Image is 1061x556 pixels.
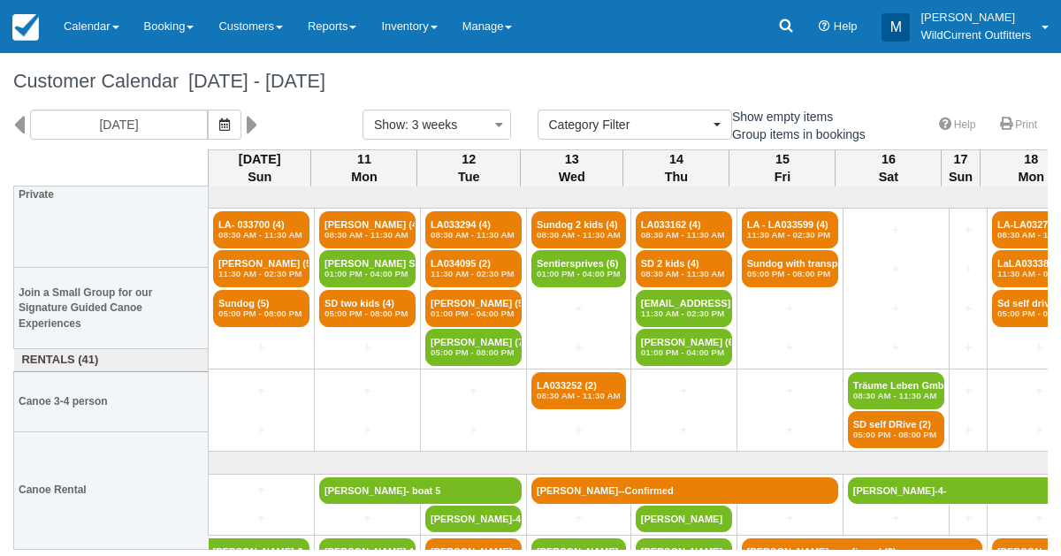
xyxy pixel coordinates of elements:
em: 08:30 AM - 11:30 AM [641,269,727,279]
a: [PERSON_NAME] Soughikan (2)01:00 PM - 04:00 PM [319,250,416,287]
a: [PERSON_NAME]-4 [425,506,522,532]
th: Join a Small Group for our Signature Guided Canoe Experiences [14,268,209,349]
a: [PERSON_NAME]--Confirmed [531,477,838,504]
a: + [954,221,982,240]
a: [PERSON_NAME] (7)05:00 PM - 08:00 PM [425,329,522,366]
a: [PERSON_NAME] (4)08:30 AM - 11:30 AM [319,211,416,248]
a: + [954,421,982,439]
a: + [213,382,309,400]
a: + [319,421,416,439]
em: 11:30 AM - 02:30 PM [431,269,516,279]
em: 01:00 PM - 04:00 PM [431,308,516,319]
a: SD 2 kids (4)08:30 AM - 11:30 AM [636,250,732,287]
a: Help [928,112,987,138]
th: 15 Fri [729,149,836,187]
a: + [319,509,416,528]
th: 11 Mon [311,149,417,187]
button: Category Filter [538,110,732,140]
a: + [954,339,982,357]
a: [PERSON_NAME] (6)01:00 PM - 04:00 PM [636,329,732,366]
th: 13 Wed [521,149,623,187]
em: 05:00 PM - 08:00 PM [218,308,304,319]
a: Sundog 2 kids (4)08:30 AM - 11:30 AM [531,211,626,248]
a: + [742,339,838,357]
a: + [742,509,838,528]
a: + [954,260,982,278]
span: Help [834,19,858,33]
a: LA- 033700 (4)08:30 AM - 11:30 AM [213,211,309,248]
em: 08:30 AM - 11:30 AM [218,230,304,240]
th: 16 Sat [836,149,942,187]
span: [DATE] - [DATE] [179,70,325,92]
em: 08:30 AM - 11:30 AM [324,230,410,240]
em: 08:30 AM - 11:30 AM [431,230,516,240]
a: [PERSON_NAME] [636,506,732,532]
a: + [848,221,944,240]
span: Category Filter [549,116,709,133]
em: 11:30 AM - 02:30 PM [747,230,833,240]
th: [DATE] Sun [209,149,311,187]
label: Show empty items [712,103,844,130]
img: checkfront-main-nav-mini-logo.png [12,14,39,41]
span: Group items in bookings [712,127,880,140]
a: LA033162 (4)08:30 AM - 11:30 AM [636,211,732,248]
a: Print [989,112,1048,138]
i: Help [819,21,830,33]
a: + [636,382,732,400]
div: M [882,13,910,42]
th: 14 Thu [623,149,729,187]
a: + [742,382,838,400]
em: 11:30 AM - 02:30 PM [218,269,304,279]
a: [PERSON_NAME]- boat 5 [319,477,522,504]
span: : 3 weeks [405,118,457,132]
em: 11:30 AM - 02:30 PM [641,308,727,319]
a: + [954,382,982,400]
a: + [425,421,522,439]
a: [EMAIL_ADDRESS][DOMAIN_NAME] (2)11:30 AM - 02:30 PM [636,290,732,327]
em: 08:30 AM - 11:30 AM [537,230,621,240]
a: + [531,339,626,357]
a: SD two kids (4)05:00 PM - 08:00 PM [319,290,416,327]
h1: Customer Calendar [13,71,1048,92]
a: Sundog with transpor (4)05:00 PM - 08:00 PM [742,250,838,287]
a: SD self DRive (2)05:00 PM - 08:00 PM [848,411,944,448]
th: Canoe 3-4 person [14,371,209,431]
em: 01:00 PM - 04:00 PM [324,269,410,279]
a: + [319,382,416,400]
a: LA - LA033599 (4)11:30 AM - 02:30 PM [742,211,838,248]
a: + [848,509,944,528]
a: LA033252 (2)08:30 AM - 11:30 AM [531,372,626,409]
a: LA034095 (2)11:30 AM - 02:30 PM [425,250,522,287]
a: + [213,509,309,528]
em: 01:00 PM - 04:00 PM [641,347,727,358]
a: [PERSON_NAME] (5)11:30 AM - 02:30 PM [213,250,309,287]
span: Show empty items [712,110,847,122]
p: [PERSON_NAME] [920,9,1031,27]
em: 08:30 AM - 11:30 AM [537,391,621,401]
a: + [848,300,944,318]
p: WildCurrent Outfitters [920,27,1031,44]
a: + [213,339,309,357]
a: + [848,339,944,357]
em: 05:00 PM - 08:00 PM [853,430,939,440]
em: 05:00 PM - 08:00 PM [431,347,516,358]
em: 08:30 AM - 11:30 AM [641,230,727,240]
th: 17 Sun [942,149,980,187]
em: 05:00 PM - 08:00 PM [747,269,833,279]
a: Sundog (5)05:00 PM - 08:00 PM [213,290,309,327]
th: 12 Tue [417,149,521,187]
a: + [954,300,982,318]
label: Group items in bookings [712,121,877,148]
a: + [531,421,626,439]
th: Signature Canoe Experience- Private [14,108,209,268]
a: + [319,339,416,357]
a: LA033294 (4)08:30 AM - 11:30 AM [425,211,522,248]
a: Träume Leben GmbH - (2)08:30 AM - 11:30 AM [848,372,944,409]
a: + [954,509,982,528]
em: 08:30 AM - 11:30 AM [853,391,939,401]
th: Canoe Rental [14,431,209,549]
button: Show: 3 weeks [363,110,511,140]
a: [PERSON_NAME] (5)01:00 PM - 04:00 PM [425,290,522,327]
a: + [636,421,732,439]
a: + [531,509,626,528]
